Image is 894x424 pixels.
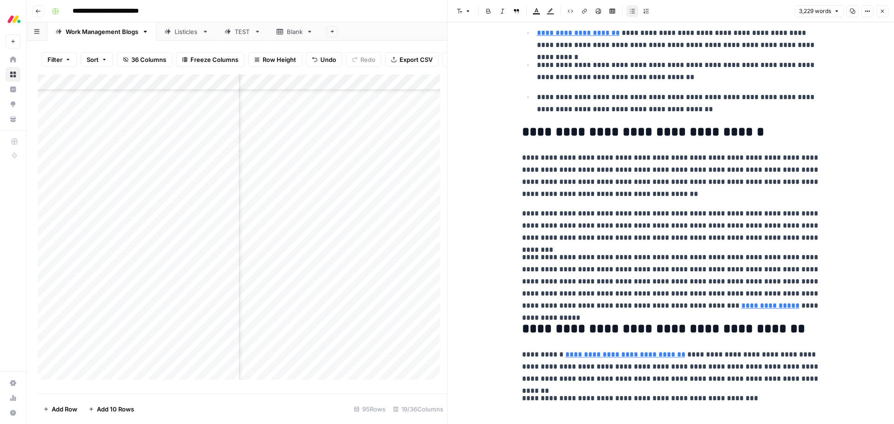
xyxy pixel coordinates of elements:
span: Redo [360,55,375,64]
button: Help + Support [6,405,20,420]
span: 3,229 words [799,7,831,15]
div: 95 Rows [350,402,389,417]
a: Insights [6,82,20,97]
div: Blank [287,27,303,36]
div: TEST [235,27,251,36]
span: Filter [47,55,62,64]
span: 36 Columns [131,55,166,64]
button: Export CSV [385,52,439,67]
a: Settings [6,376,20,390]
button: Workspace: Monday.com [6,7,20,31]
a: TEST [217,22,269,41]
a: Work Management Blogs [47,22,156,41]
button: Row Height [248,52,302,67]
div: Listicles [175,27,198,36]
button: Sort [81,52,113,67]
button: Add Row [38,402,83,417]
span: Sort [87,55,99,64]
a: Usage [6,390,20,405]
a: Blank [269,22,321,41]
button: Filter [41,52,77,67]
span: Add 10 Rows [97,404,134,414]
button: Redo [346,52,381,67]
a: Your Data [6,112,20,127]
span: Undo [320,55,336,64]
div: Work Management Blogs [66,27,138,36]
span: Row Height [263,55,296,64]
button: Undo [306,52,342,67]
button: 36 Columns [117,52,172,67]
span: Add Row [52,404,77,414]
button: Freeze Columns [176,52,244,67]
button: 3,229 words [795,5,844,17]
img: Monday.com Logo [6,11,22,27]
button: Add 10 Rows [83,402,140,417]
span: Freeze Columns [190,55,238,64]
a: Home [6,52,20,67]
span: Export CSV [400,55,433,64]
a: Opportunities [6,97,20,112]
a: Listicles [156,22,217,41]
div: 19/36 Columns [389,402,447,417]
a: Browse [6,67,20,82]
